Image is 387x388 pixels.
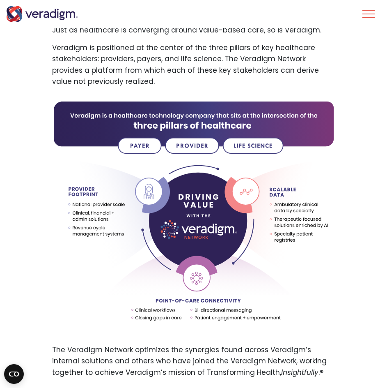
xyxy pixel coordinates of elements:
[52,25,335,36] p: Just as healthcare is converging around value-based care, so is Veradigm.
[362,3,375,25] button: Toggle Navigation Menu
[6,6,78,22] img: Veradigm logo
[52,344,335,378] p: The Veradigm Network optimizes the synergies found across Veradigm’s internal solutions and other...
[281,367,318,377] em: Insightfully
[52,100,335,338] img: solution-connect-veradigm-network-three-pillars-healthcare.svg
[52,42,335,87] p: Veradigm is positioned at the center of the three pillars of key healthcare stakeholders: provide...
[4,364,24,384] button: Open CMP widget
